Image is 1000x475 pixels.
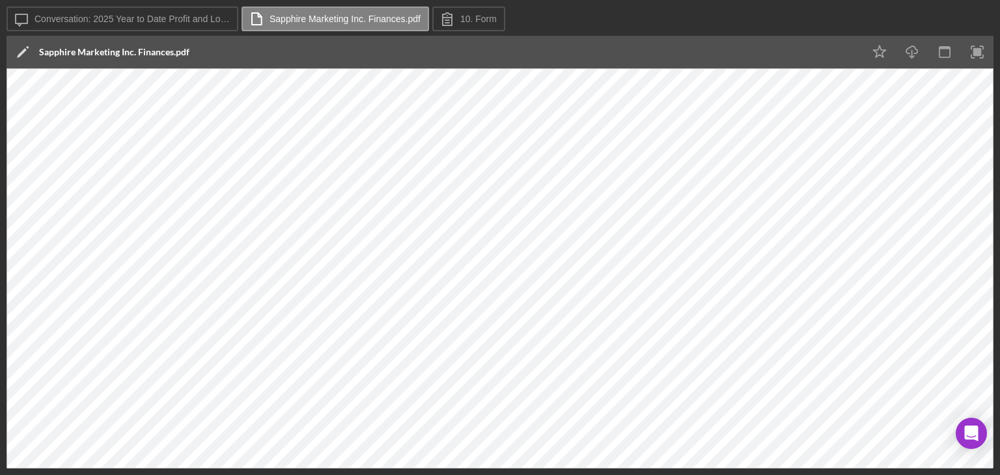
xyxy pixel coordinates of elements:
button: Sapphire Marketing Inc. Finances.pdf [242,7,429,31]
div: Open Intercom Messenger [956,418,987,449]
div: Sapphire Marketing Inc. Finances.pdf [39,47,189,57]
button: Conversation: 2025 Year to Date Profit and Loss Statement ([PERSON_NAME]) [7,7,238,31]
label: Sapphire Marketing Inc. Finances.pdf [270,14,421,24]
label: 10. Form [460,14,497,24]
label: Conversation: 2025 Year to Date Profit and Loss Statement ([PERSON_NAME]) [35,14,230,24]
button: 10. Form [432,7,505,31]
